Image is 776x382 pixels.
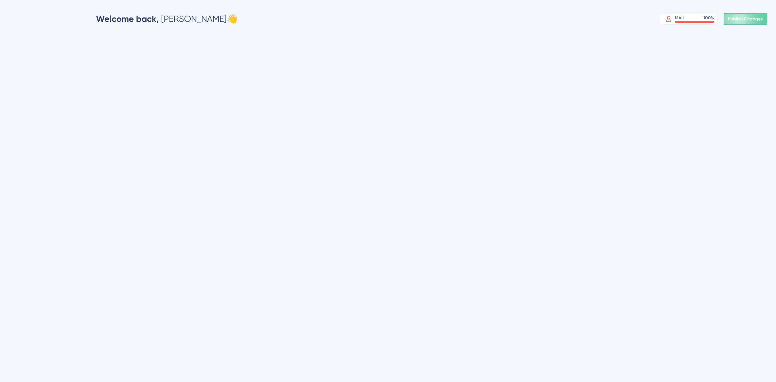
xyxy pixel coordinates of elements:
[728,16,763,22] span: Publish Changes
[675,15,684,21] div: MAU
[724,13,767,25] button: Publish Changes
[96,13,159,24] span: Welcome back,
[704,15,714,21] div: 100 %
[96,13,238,25] div: [PERSON_NAME] 👋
